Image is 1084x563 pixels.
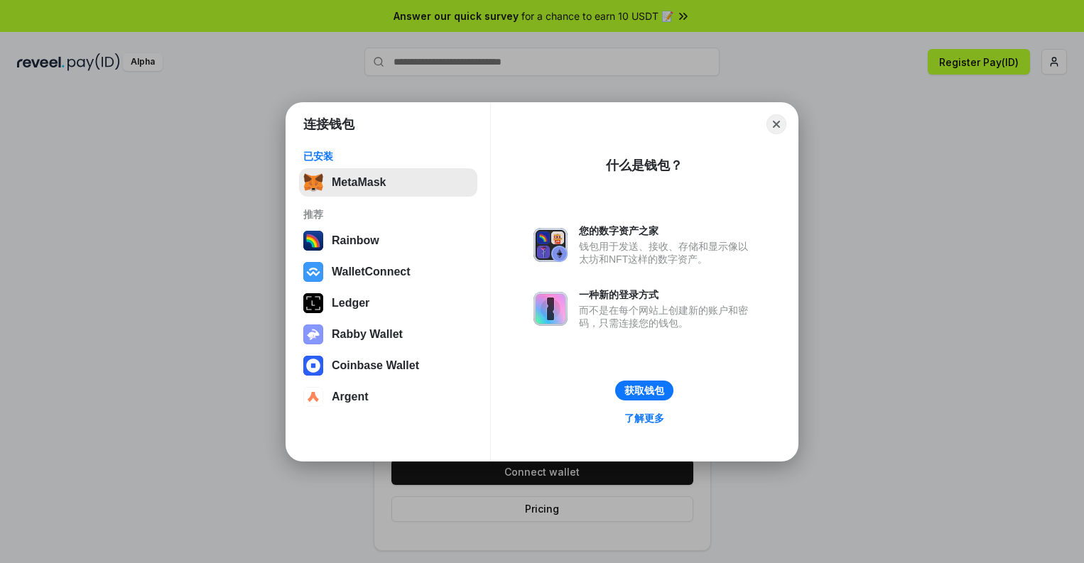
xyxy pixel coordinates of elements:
div: 而不是在每个网站上创建新的账户和密码，只需连接您的钱包。 [579,304,755,329]
img: svg+xml,%3Csvg%20fill%3D%22none%22%20height%3D%2233%22%20viewBox%3D%220%200%2035%2033%22%20width%... [303,173,323,192]
button: WalletConnect [299,258,477,286]
div: MetaMask [332,176,386,189]
a: 了解更多 [616,409,673,427]
div: 了解更多 [624,412,664,425]
img: svg+xml,%3Csvg%20width%3D%2228%22%20height%3D%2228%22%20viewBox%3D%220%200%2028%2028%22%20fill%3D... [303,356,323,376]
div: Rainbow [332,234,379,247]
div: 您的数字资产之家 [579,224,755,237]
button: MetaMask [299,168,477,197]
div: Rabby Wallet [332,328,403,341]
button: Rabby Wallet [299,320,477,349]
div: Argent [332,390,369,403]
img: svg+xml,%3Csvg%20width%3D%22120%22%20height%3D%22120%22%20viewBox%3D%220%200%20120%20120%22%20fil... [303,231,323,251]
div: Coinbase Wallet [332,359,419,372]
img: svg+xml,%3Csvg%20xmlns%3D%22http%3A%2F%2Fwww.w3.org%2F2000%2Fsvg%22%20fill%3D%22none%22%20viewBox... [533,228,568,262]
img: svg+xml,%3Csvg%20width%3D%2228%22%20height%3D%2228%22%20viewBox%3D%220%200%2028%2028%22%20fill%3D... [303,262,323,282]
button: Ledger [299,289,477,317]
div: Ledger [332,297,369,310]
div: WalletConnect [332,266,411,278]
img: svg+xml,%3Csvg%20xmlns%3D%22http%3A%2F%2Fwww.w3.org%2F2000%2Fsvg%22%20fill%3D%22none%22%20viewBox... [533,292,568,326]
button: Coinbase Wallet [299,351,477,380]
div: 钱包用于发送、接收、存储和显示像以太坊和NFT这样的数字资产。 [579,240,755,266]
div: 获取钱包 [624,384,664,397]
img: svg+xml,%3Csvg%20xmlns%3D%22http%3A%2F%2Fwww.w3.org%2F2000%2Fsvg%22%20width%3D%2228%22%20height%3... [303,293,323,313]
div: 推荐 [303,208,473,221]
img: svg+xml,%3Csvg%20xmlns%3D%22http%3A%2F%2Fwww.w3.org%2F2000%2Fsvg%22%20fill%3D%22none%22%20viewBox... [303,324,323,344]
button: Rainbow [299,226,477,255]
div: 已安装 [303,150,473,163]
button: 获取钱包 [615,381,673,400]
div: 什么是钱包？ [606,157,683,174]
h1: 连接钱包 [303,116,354,133]
div: 一种新的登录方式 [579,288,755,301]
button: Argent [299,383,477,411]
button: Close [766,114,786,134]
img: svg+xml,%3Csvg%20width%3D%2228%22%20height%3D%2228%22%20viewBox%3D%220%200%2028%2028%22%20fill%3D... [303,387,323,407]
